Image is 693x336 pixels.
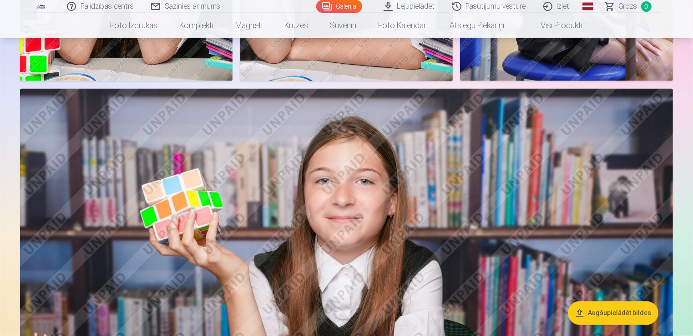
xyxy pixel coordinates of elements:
[225,13,274,38] a: Magnēti
[619,1,637,12] span: Grozs
[36,4,46,9] img: /fa1
[368,13,439,38] a: Foto kalendāri
[516,13,594,38] a: Visi produkti
[568,301,658,325] button: Augšupielādēt bildes
[100,13,169,38] a: Foto izdrukas
[641,1,652,12] span: 0
[274,13,319,38] a: Krūzes
[169,13,225,38] a: Komplekti
[319,13,368,38] a: Suvenīri
[439,13,516,38] a: Atslēgu piekariņi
